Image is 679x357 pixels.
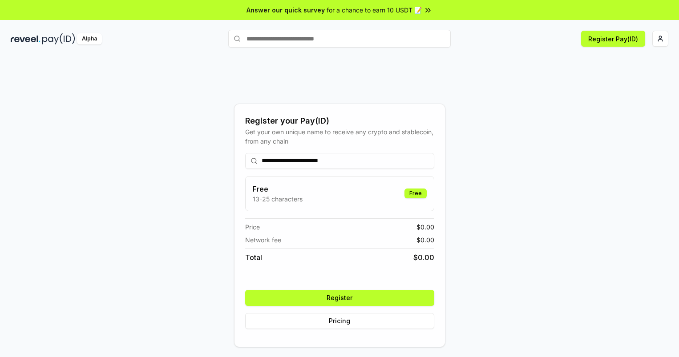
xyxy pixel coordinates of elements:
[77,33,102,44] div: Alpha
[245,115,434,127] div: Register your Pay(ID)
[253,194,303,204] p: 13-25 characters
[245,252,262,263] span: Total
[581,31,645,47] button: Register Pay(ID)
[413,252,434,263] span: $ 0.00
[416,222,434,232] span: $ 0.00
[253,184,303,194] h3: Free
[416,235,434,245] span: $ 0.00
[245,222,260,232] span: Price
[245,127,434,146] div: Get your own unique name to receive any crypto and stablecoin, from any chain
[404,189,427,198] div: Free
[245,313,434,329] button: Pricing
[245,290,434,306] button: Register
[327,5,422,15] span: for a chance to earn 10 USDT 📝
[42,33,75,44] img: pay_id
[11,33,40,44] img: reveel_dark
[245,235,281,245] span: Network fee
[247,5,325,15] span: Answer our quick survey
